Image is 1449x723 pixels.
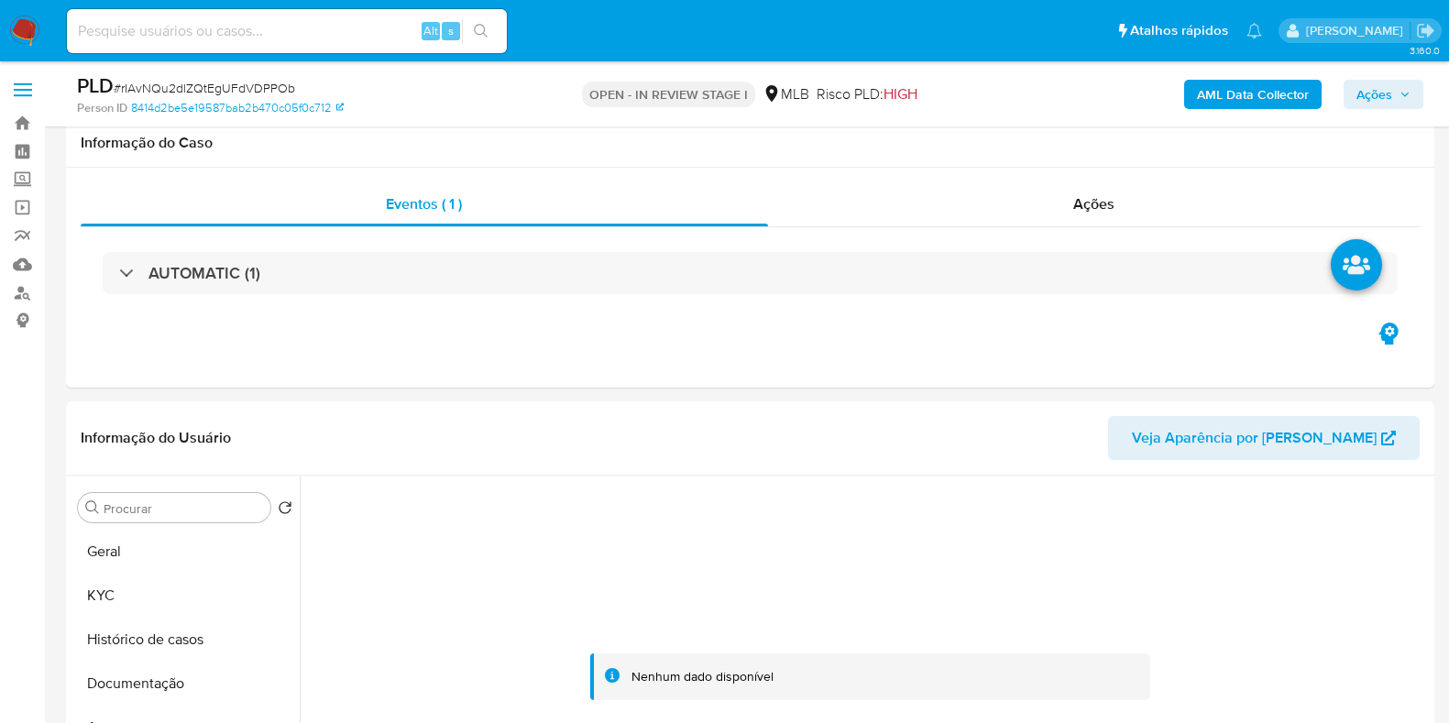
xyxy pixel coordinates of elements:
[423,22,438,39] span: Alt
[386,193,462,214] span: Eventos ( 1 )
[1197,80,1309,109] b: AML Data Collector
[817,84,917,104] span: Risco PLD:
[1416,21,1435,40] a: Sair
[67,19,507,43] input: Pesquise usuários ou casos...
[71,530,300,574] button: Geral
[104,500,263,517] input: Procurar
[278,500,292,520] button: Retornar ao pedido padrão
[85,500,100,515] button: Procurar
[71,574,300,618] button: KYC
[448,22,454,39] span: s
[1130,21,1228,40] span: Atalhos rápidos
[763,84,809,104] div: MLB
[1184,80,1322,109] button: AML Data Collector
[71,662,300,706] button: Documentação
[1132,416,1377,460] span: Veja Aparência por [PERSON_NAME]
[1246,23,1262,38] a: Notificações
[71,618,300,662] button: Histórico de casos
[81,429,231,447] h1: Informação do Usuário
[462,18,499,44] button: search-icon
[582,82,755,107] p: OPEN - IN REVIEW STAGE I
[131,100,344,116] a: 8414d2be5e19587bab2b470c05f0c712
[148,263,260,283] h3: AUTOMATIC (1)
[1108,416,1420,460] button: Veja Aparência por [PERSON_NAME]
[77,100,127,116] b: Person ID
[103,252,1398,294] div: AUTOMATIC (1)
[1073,193,1114,214] span: Ações
[114,79,295,97] span: # rIAvNQu2dlZQtEgUFdVDPPOb
[1356,80,1392,109] span: Ações
[77,71,114,100] b: PLD
[81,134,1420,152] h1: Informação do Caso
[884,83,917,104] span: HIGH
[1344,80,1423,109] button: Ações
[1306,22,1410,39] p: viviane.jdasilva@mercadopago.com.br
